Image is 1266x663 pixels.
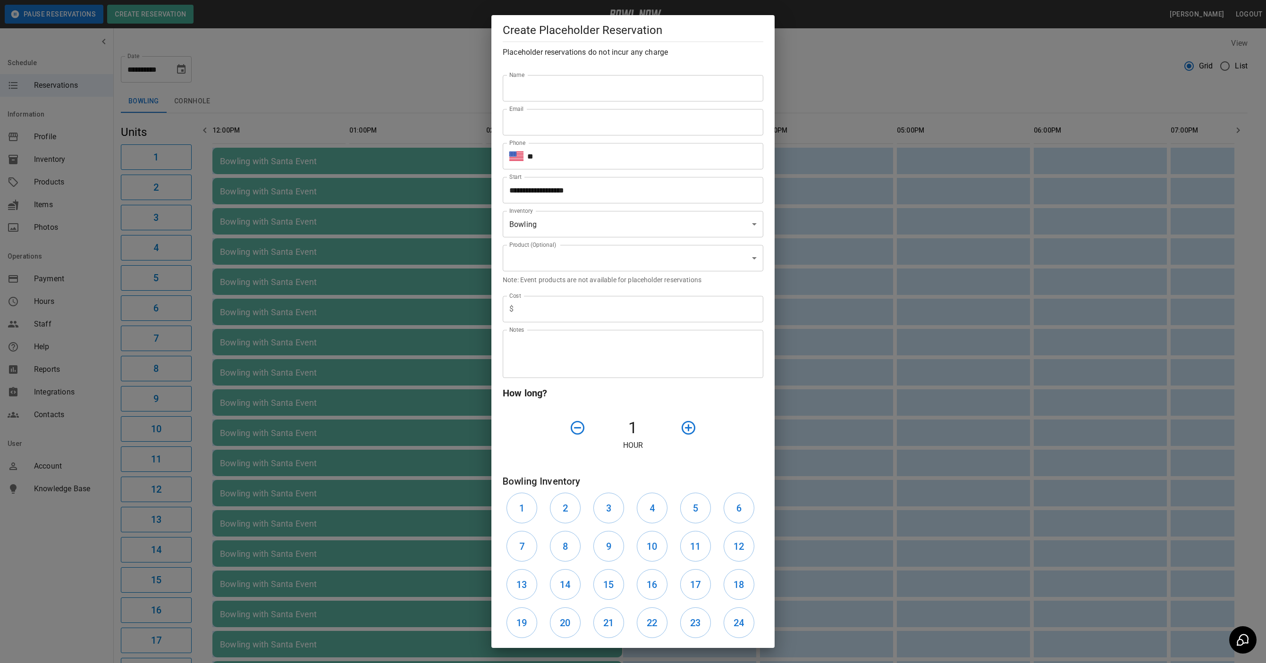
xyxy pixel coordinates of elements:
h6: 13 [516,577,527,592]
button: 5 [680,493,711,523]
h6: 22 [647,615,657,630]
h5: Create Placeholder Reservation [503,23,763,38]
h6: 14 [560,577,570,592]
button: 24 [724,607,754,638]
p: $ [509,303,514,315]
h6: 7 [519,539,524,554]
h6: 24 [734,615,744,630]
button: 17 [680,569,711,600]
h6: 6 [736,501,742,516]
button: 14 [550,569,581,600]
button: Select country [509,149,523,163]
h6: 11 [690,539,701,554]
div: ​ [503,245,763,271]
h6: 23 [690,615,701,630]
button: 10 [637,531,667,562]
h6: 15 [603,577,614,592]
button: 19 [506,607,537,638]
h4: 1 [590,418,676,438]
h6: 3 [606,501,611,516]
button: 1 [506,493,537,523]
h6: 1 [519,501,524,516]
h6: How long? [503,386,763,401]
p: Note: Event products are not available for placeholder reservations [503,275,763,285]
h6: 5 [693,501,698,516]
button: 20 [550,607,581,638]
button: 18 [724,569,754,600]
h6: 18 [734,577,744,592]
label: Start [509,173,522,181]
div: Bowling [503,211,763,237]
button: 13 [506,569,537,600]
button: 9 [593,531,624,562]
button: 8 [550,531,581,562]
button: 23 [680,607,711,638]
h6: 2 [563,501,568,516]
p: Hour [503,440,763,451]
button: 4 [637,493,667,523]
button: 11 [680,531,711,562]
input: Choose date, selected date is Oct 3, 2025 [503,177,757,203]
h6: 19 [516,615,527,630]
h6: 4 [650,501,655,516]
button: 6 [724,493,754,523]
button: 16 [637,569,667,600]
h6: 8 [563,539,568,554]
button: 3 [593,493,624,523]
button: 2 [550,493,581,523]
h6: 12 [734,539,744,554]
button: 15 [593,569,624,600]
h6: 10 [647,539,657,554]
h6: 9 [606,539,611,554]
h6: Bowling Inventory [503,474,763,489]
h6: 16 [647,577,657,592]
button: 21 [593,607,624,638]
button: 7 [506,531,537,562]
button: 12 [724,531,754,562]
h6: 21 [603,615,614,630]
button: 22 [637,607,667,638]
h6: 20 [560,615,570,630]
label: Phone [509,139,525,147]
h6: Placeholder reservations do not incur any charge [503,46,763,59]
h6: 17 [690,577,701,592]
